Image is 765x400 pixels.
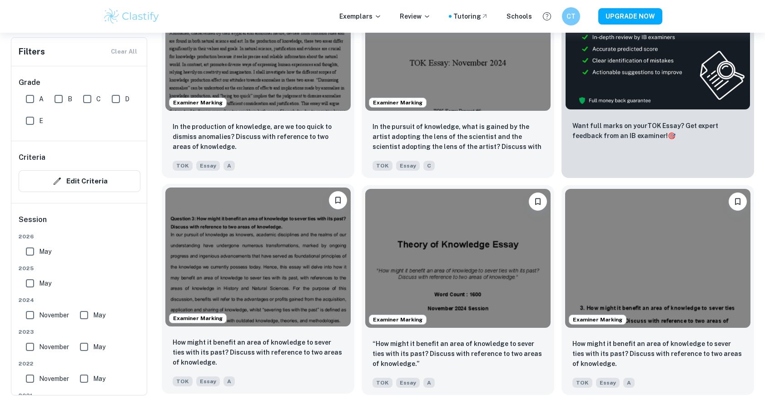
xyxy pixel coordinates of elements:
[598,8,662,25] button: UPGRADE NOW
[19,152,45,163] h6: Criteria
[373,161,392,171] span: TOK
[196,376,220,386] span: Essay
[19,77,140,88] h6: Grade
[93,342,105,352] span: May
[729,193,747,211] button: Bookmark
[369,316,426,324] span: Examiner Marking
[19,328,140,336] span: 2023
[623,378,635,388] span: A
[169,314,226,322] span: Examiner Marking
[423,378,435,388] span: A
[396,378,420,388] span: Essay
[125,94,129,104] span: D
[224,376,235,386] span: A
[339,11,382,21] p: Exemplars
[507,11,532,21] a: Schools
[165,188,351,326] img: TOK Essay example thumbnail: How might it benefit an area of knowledg
[68,94,72,104] span: B
[19,296,140,304] span: 2024
[396,161,420,171] span: Essay
[565,189,750,328] img: TOK Essay example thumbnail: How might it benefit an area of knowledg
[196,161,220,171] span: Essay
[529,193,547,211] button: Bookmark
[39,116,43,126] span: E
[453,11,488,21] a: Tutoring
[373,378,392,388] span: TOK
[19,170,140,192] button: Edit Criteria
[369,99,426,107] span: Examiner Marking
[19,214,140,232] h6: Session
[373,122,543,153] p: In the pursuit of knowledge, what is gained by the artist adopting the lens of the scientist and ...
[423,161,435,171] span: C
[93,374,105,384] span: May
[562,7,580,25] button: CT
[365,189,551,328] img: TOK Essay example thumbnail: “How might it benefit an area of knowled
[19,391,140,400] span: 2021
[39,278,51,288] span: May
[169,99,226,107] span: Examiner Marking
[224,161,235,171] span: A
[173,376,193,386] span: TOK
[329,191,347,209] button: Bookmark
[596,378,620,388] span: Essay
[93,310,105,320] span: May
[39,374,69,384] span: November
[362,185,554,395] a: Examiner MarkingBookmark“How might it benefit an area of knowledge to sever ties with its past? D...
[19,360,140,368] span: 2022
[162,185,354,395] a: Examiner MarkingBookmarkHow might it benefit an area of knowledge to sever ties with its past? Di...
[572,121,743,141] p: Want full marks on your TOK Essay ? Get expert feedback from an IB examiner!
[539,9,555,24] button: Help and Feedback
[572,339,743,369] p: How might it benefit an area of knowledge to sever ties with its past? Discuss with reference to ...
[19,264,140,272] span: 2025
[561,185,754,395] a: Examiner MarkingBookmarkHow might it benefit an area of knowledge to sever ties with its past? Di...
[569,316,626,324] span: Examiner Marking
[668,132,676,139] span: 🎯
[173,122,343,152] p: In the production of knowledge, are we too quick to dismiss anomalies? Discuss with reference to ...
[400,11,431,21] p: Review
[572,378,592,388] span: TOK
[39,310,69,320] span: November
[173,337,343,367] p: How might it benefit an area of knowledge to sever ties with its past? Discuss with reference to ...
[373,339,543,369] p: “How might it benefit an area of knowledge to sever ties with its past? Discuss with reference to...
[19,45,45,58] h6: Filters
[39,94,44,104] span: A
[173,161,193,171] span: TOK
[566,11,576,21] h6: CT
[39,247,51,257] span: May
[39,342,69,352] span: November
[19,232,140,241] span: 2026
[103,7,160,25] img: Clastify logo
[96,94,101,104] span: C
